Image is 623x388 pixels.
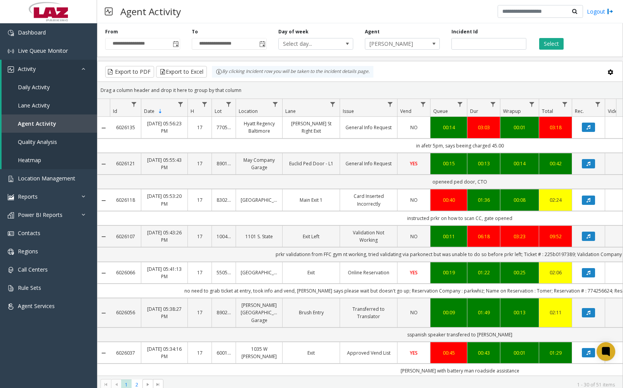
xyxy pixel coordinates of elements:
a: Euclid Ped Door - L1 [287,160,335,167]
span: YES [410,160,418,167]
a: 6026121 [115,160,136,167]
div: 01:49 [472,309,495,316]
div: Drag a column header and drop it here to group by that column [97,83,623,97]
a: Quality Analysis [2,133,97,151]
img: 'icon' [8,212,14,218]
div: 00:43 [472,349,495,357]
label: From [105,28,118,35]
a: Dur Filter Menu [488,99,498,109]
a: Rec. Filter Menu [593,99,603,109]
span: NO [410,197,418,203]
a: 02:11 [544,309,567,316]
span: Issue [343,108,354,114]
label: To [192,28,198,35]
a: Collapse Details [97,161,110,167]
a: 1101 S. State [241,233,278,240]
a: 6026135 [115,124,136,131]
a: 03:03 [472,124,495,131]
a: General Info Request [345,160,392,167]
a: Wrapup Filter Menu [527,99,537,109]
a: NO [402,196,425,204]
a: [DATE] 05:53:20 PM [146,192,183,207]
span: Rule Sets [18,284,41,291]
span: Go to the next page [145,381,151,388]
a: 09:52 [544,233,567,240]
a: 01:29 [544,349,567,357]
button: Export to PDF [105,66,154,78]
a: YES [402,269,425,276]
a: Approved Vend List [345,349,392,357]
span: Activity [18,65,36,73]
span: Agent Services [18,302,55,310]
a: Id Filter Menu [129,99,139,109]
a: 01:36 [472,196,495,204]
div: 00:40 [435,196,462,204]
a: Online Reservation [345,269,392,276]
a: 00:01 [505,124,534,131]
a: [DATE] 05:55:43 PM [146,156,183,171]
a: 17 [193,349,207,357]
a: General Info Request [345,124,392,131]
span: Call Centers [18,266,48,273]
span: Agent Activity [18,120,56,127]
span: Daily Activity [18,83,50,91]
span: Lane [285,108,296,114]
a: 02:24 [544,196,567,204]
a: 06:18 [472,233,495,240]
a: 00:11 [435,233,462,240]
a: YES [402,349,425,357]
img: 'icon' [8,66,14,73]
img: infoIcon.svg [216,69,222,75]
a: 830202 [217,196,231,204]
a: 00:13 [505,309,534,316]
a: Location Filter Menu [270,99,281,109]
a: Total Filter Menu [560,99,570,109]
span: NO [410,233,418,240]
a: 03:23 [505,233,534,240]
a: Collapse Details [97,350,110,356]
span: Live Queue Monitor [18,47,68,54]
a: 00:13 [472,160,495,167]
span: Dur [470,108,478,114]
a: 02:06 [544,269,567,276]
span: Heatmap [18,156,41,164]
img: 'icon' [8,176,14,182]
a: 550569 [217,269,231,276]
span: Video [608,108,621,114]
span: Total [542,108,553,114]
div: 00:08 [505,196,534,204]
a: 890202 [217,309,231,316]
span: Quality Analysis [18,138,57,145]
a: 6026107 [115,233,136,240]
a: 00:09 [435,309,462,316]
a: [GEOGRAPHIC_DATA] [241,269,278,276]
a: May Company Garage [241,156,278,171]
a: Logout [587,7,613,16]
a: [DATE] 05:41:13 PM [146,265,183,280]
a: NO [402,309,425,316]
a: 00:14 [435,124,462,131]
h3: Agent Activity [116,2,185,21]
a: Heatmap [2,151,97,169]
button: Export to Excel [156,66,207,78]
span: Location [239,108,258,114]
div: 00:14 [505,160,534,167]
a: 00:45 [435,349,462,357]
a: 00:25 [505,269,534,276]
span: Sortable [157,108,163,114]
a: NO [402,124,425,131]
a: Validation Not Working [345,229,392,244]
span: Power BI Reports [18,211,62,218]
span: [PERSON_NAME] [365,38,425,49]
span: Rec. [575,108,584,114]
